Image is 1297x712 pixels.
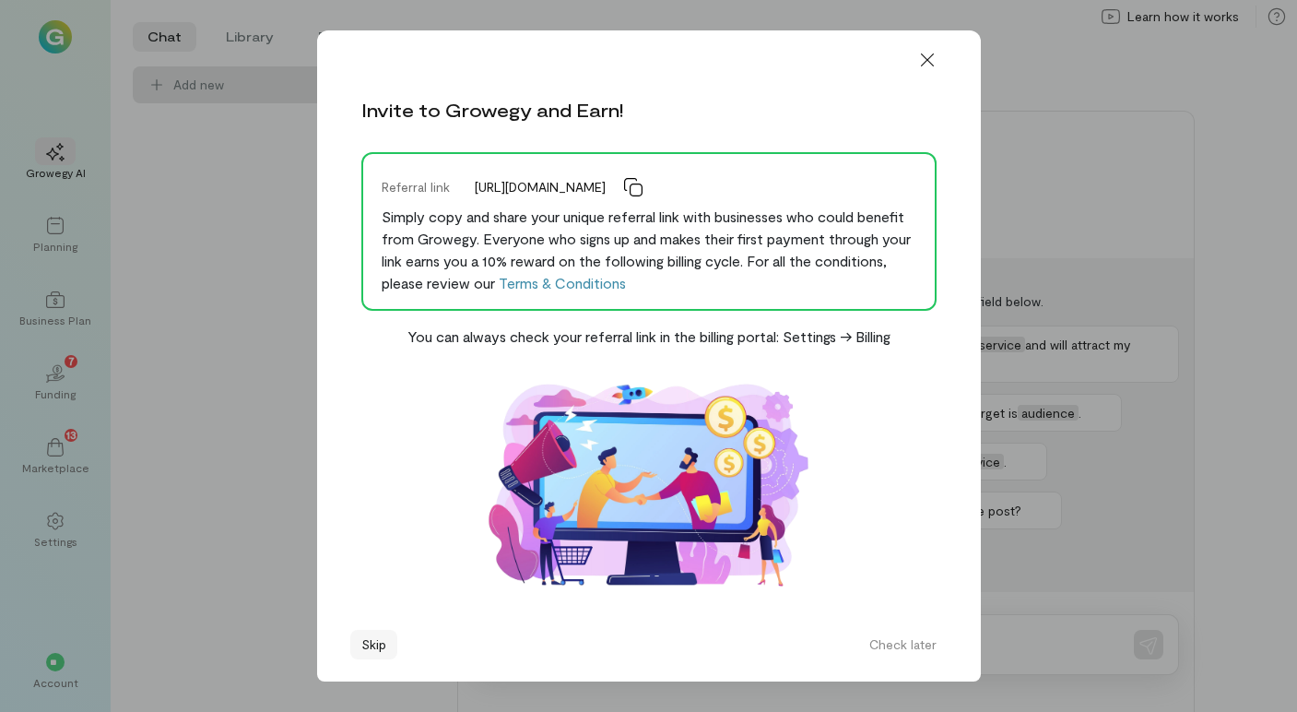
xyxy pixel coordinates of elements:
div: You can always check your referral link in the billing portal: Settings -> Billing [407,326,890,348]
span: [URL][DOMAIN_NAME] [475,178,606,196]
a: Terms & Conditions [499,274,626,291]
span: Simply copy and share your unique referral link with businesses who could benefit from Growegy. E... [382,208,911,291]
button: Check later [858,630,948,659]
img: Affiliate [465,362,833,609]
div: Referral link [371,169,464,206]
div: Invite to Growegy and Earn! [361,97,623,123]
button: Skip [350,630,397,659]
